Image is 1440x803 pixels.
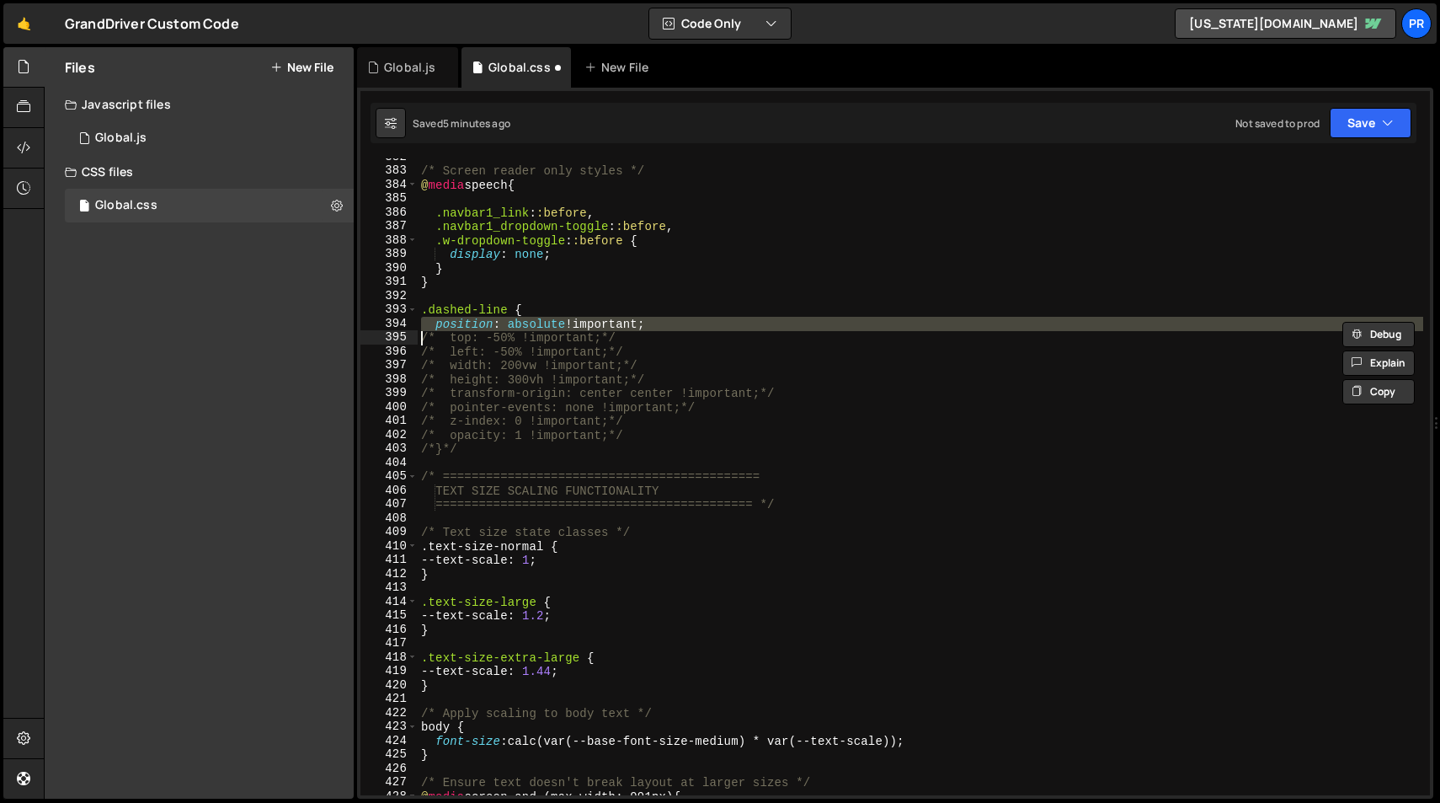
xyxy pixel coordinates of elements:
[360,581,418,595] div: 413
[360,456,418,470] div: 404
[360,775,418,790] div: 427
[360,706,418,720] div: 422
[1330,108,1411,138] button: Save
[65,121,354,155] div: 16776/45855.js
[360,595,418,609] div: 414
[95,131,147,146] div: Global.js
[360,302,418,317] div: 393
[1342,379,1415,404] button: Copy
[360,386,418,400] div: 399
[45,155,354,189] div: CSS files
[360,317,418,331] div: 394
[360,762,418,776] div: 426
[360,178,418,192] div: 384
[65,13,239,34] div: GrandDriver Custom Code
[1342,351,1415,376] button: Explain
[360,469,418,484] div: 405
[360,553,418,567] div: 411
[3,3,45,44] a: 🤙
[360,525,418,539] div: 409
[360,191,418,206] div: 385
[270,61,333,74] button: New File
[360,358,418,372] div: 397
[360,497,418,511] div: 407
[360,747,418,762] div: 425
[360,664,418,678] div: 419
[360,330,418,345] div: 395
[65,189,354,222] div: 16776/45854.css
[360,623,418,637] div: 416
[443,116,510,131] div: 5 minutes ago
[1342,322,1415,347] button: Debug
[584,59,655,76] div: New File
[360,636,418,650] div: 417
[360,345,418,359] div: 396
[65,58,95,77] h2: Files
[413,116,510,131] div: Saved
[360,608,418,623] div: 415
[360,163,418,178] div: 383
[1175,8,1396,39] a: [US_STATE][DOMAIN_NAME]
[95,198,157,213] div: Global.css
[45,88,354,121] div: Javascript files
[360,678,418,693] div: 420
[360,400,418,415] div: 400
[360,539,418,554] div: 410
[360,233,418,248] div: 388
[384,59,435,76] div: Global.js
[360,484,418,498] div: 406
[649,8,791,39] button: Code Only
[360,275,418,289] div: 391
[1235,116,1320,131] div: Not saved to prod
[360,219,418,233] div: 387
[1401,8,1432,39] a: PR
[360,247,418,261] div: 389
[360,442,418,456] div: 403
[360,692,418,706] div: 421
[360,206,418,220] div: 386
[360,650,418,665] div: 418
[360,372,418,387] div: 398
[360,261,418,276] div: 390
[488,59,551,76] div: Global.css
[360,734,418,748] div: 424
[360,511,418,526] div: 408
[360,567,418,581] div: 412
[360,428,418,442] div: 402
[360,720,418,734] div: 423
[360,414,418,428] div: 401
[360,289,418,303] div: 392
